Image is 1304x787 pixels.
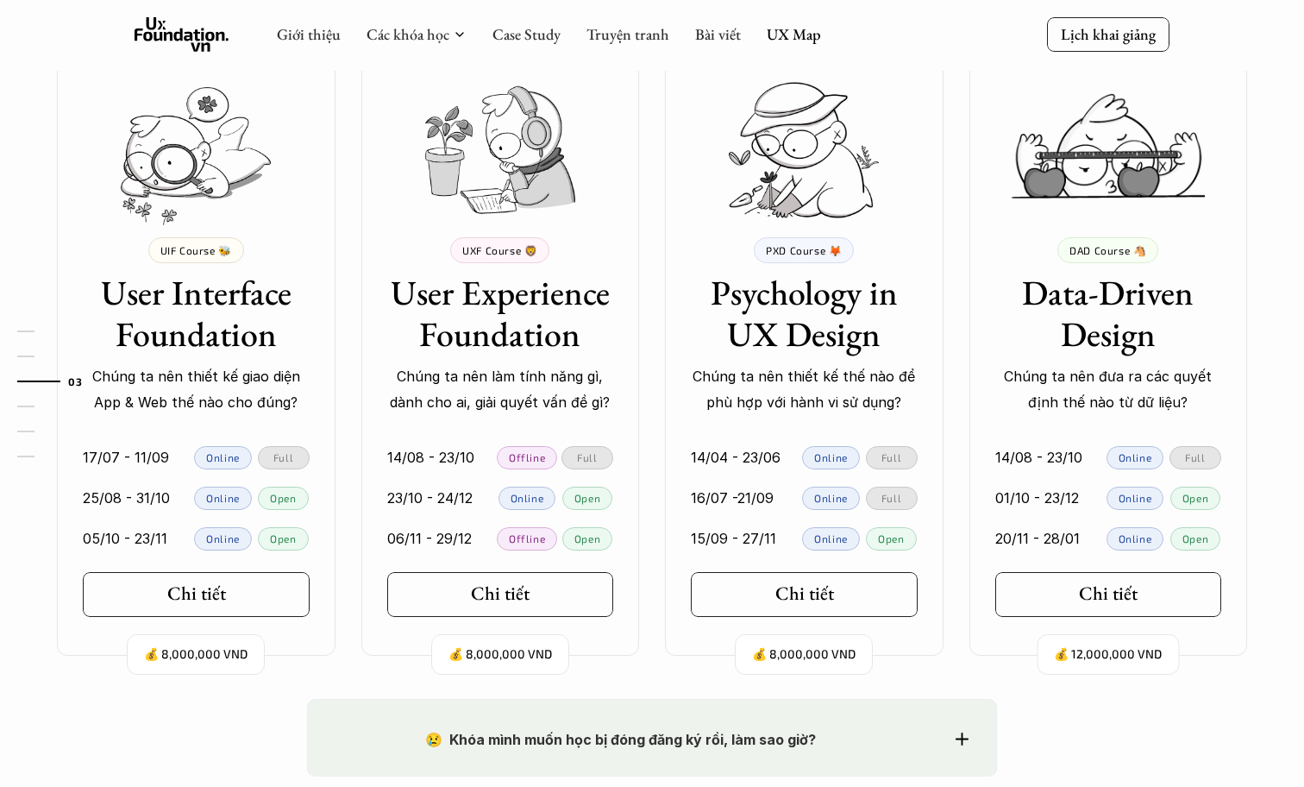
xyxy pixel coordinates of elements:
[766,244,842,256] p: PXD Course 🦊
[68,375,82,387] strong: 03
[144,643,248,666] p: 💰 8,000,000 VND
[995,572,1222,617] a: Chi tiết
[511,492,544,504] p: Online
[83,363,310,416] p: Chúng ta nên thiết kế giao diện App & Web thế nào cho đúng?
[752,643,856,666] p: 💰 8,000,000 VND
[1047,17,1169,51] a: Lịch khai giảng
[814,492,848,504] p: Online
[509,532,545,545] p: Offline
[387,572,614,617] a: Chi tiết
[691,485,774,511] p: 16/07 -21/09
[367,24,449,44] a: Các khóa học
[167,582,226,605] h5: Chi tiết
[878,532,904,545] p: Open
[206,451,240,463] p: Online
[1079,582,1138,605] h5: Chi tiết
[492,24,561,44] a: Case Study
[1054,643,1162,666] p: 💰 12,000,000 VND
[995,485,1079,511] p: 01/10 - 23/12
[695,24,741,44] a: Bài viết
[1119,451,1152,463] p: Online
[775,582,834,605] h5: Chi tiết
[160,244,232,256] p: UIF Course 🐝
[270,492,296,504] p: Open
[387,526,472,551] p: 06/11 - 29/12
[387,444,474,470] p: 14/08 - 23/10
[691,444,781,470] p: 14/04 - 23/06
[83,572,310,617] a: Chi tiết
[206,492,240,504] p: Online
[586,24,669,44] a: Truyện tranh
[691,526,776,551] p: 15/09 - 27/11
[995,363,1222,416] p: Chúng ta nên đưa ra các quyết định thế nào từ dữ liệu?
[1119,532,1152,545] p: Online
[277,24,341,44] a: Giới thiệu
[1182,532,1208,545] p: Open
[471,582,530,605] h5: Chi tiết
[1119,492,1152,504] p: Online
[767,24,821,44] a: UX Map
[387,272,614,355] h3: User Experience Foundation
[387,485,473,511] p: 23/10 - 24/12
[691,363,918,416] p: Chúng ta nên thiết kế thế nào để phù hợp với hành vi sử dụng?
[881,451,901,463] p: Full
[387,363,614,416] p: Chúng ta nên làm tính năng gì, dành cho ai, giải quyết vấn đề gì?
[574,492,600,504] p: Open
[1185,451,1205,463] p: Full
[206,532,240,545] p: Online
[270,532,296,545] p: Open
[448,643,552,666] p: 💰 8,000,000 VND
[462,244,537,256] p: UXF Course 🦁
[577,451,597,463] p: Full
[691,572,918,617] a: Chi tiết
[83,272,310,355] h3: User Interface Foundation
[1061,24,1156,44] p: Lịch khai giảng
[995,272,1222,355] h3: Data-Driven Design
[509,451,545,463] p: Offline
[273,451,293,463] p: Full
[425,731,816,748] strong: 😢 Khóa mình muốn học bị đóng đăng ký rồi, làm sao giờ?
[814,532,848,545] p: Online
[814,451,848,463] p: Online
[995,526,1080,551] p: 20/11 - 28/01
[1069,244,1146,256] p: DAD Course 🐴
[691,272,918,355] h3: Psychology in UX Design
[1182,492,1208,504] p: Open
[17,371,99,392] a: 03
[881,492,901,504] p: Full
[995,444,1082,470] p: 14/08 - 23/10
[574,532,600,545] p: Open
